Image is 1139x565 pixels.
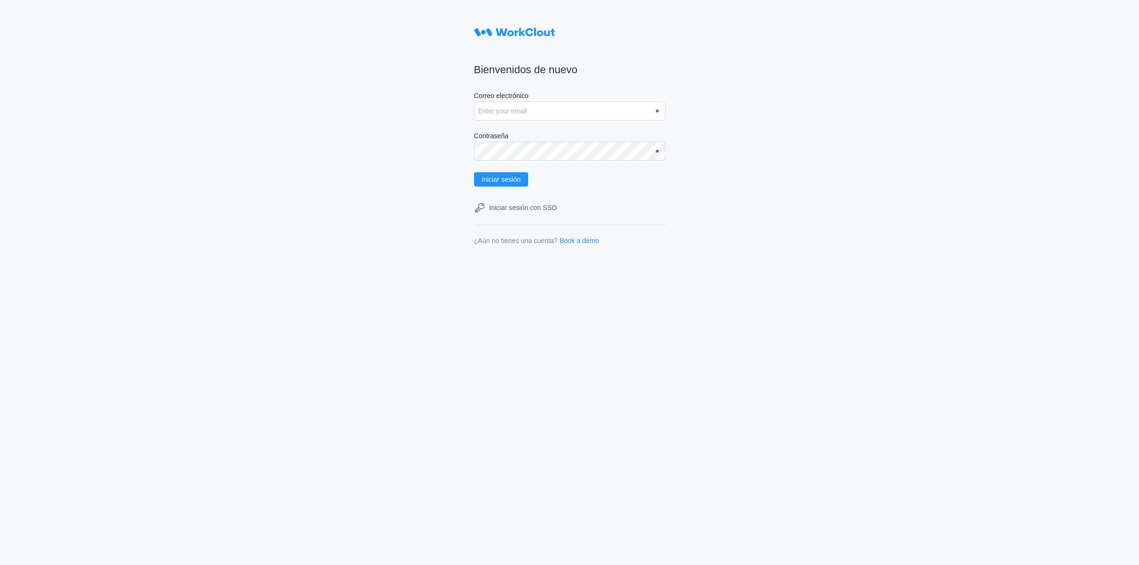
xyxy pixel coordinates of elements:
input: Enter your email [474,101,665,121]
div: ¿Aún no tienes una cuenta? [474,237,558,244]
a: Book a demo [560,237,599,244]
label: Contraseña [474,132,665,142]
label: Correo electrónico [474,92,665,101]
button: Iniciar sesión [474,172,529,187]
span: Iniciar sesión [482,176,521,183]
a: Iniciar sesión con SSO [474,202,665,213]
h2: Bienvenidos de nuevo [474,63,665,77]
div: Iniciar sesión con SSO [489,204,557,211]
